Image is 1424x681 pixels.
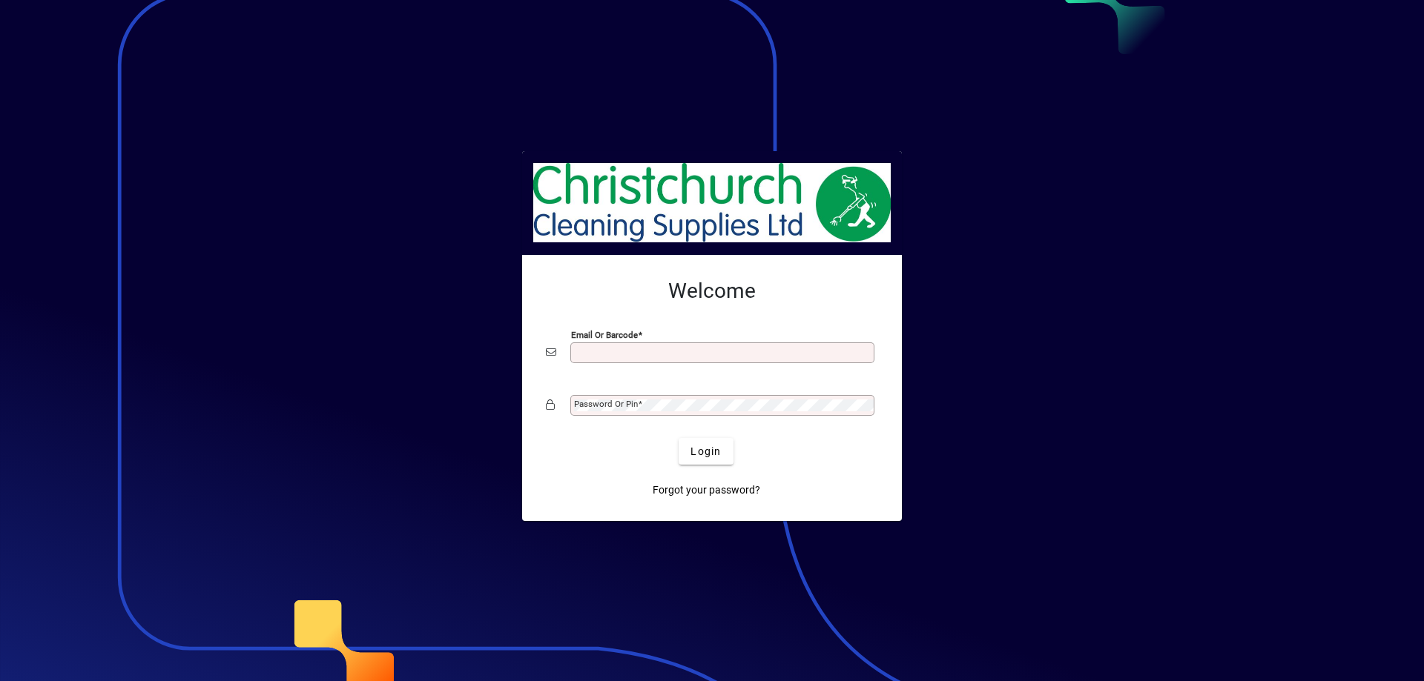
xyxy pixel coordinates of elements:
[653,482,760,498] span: Forgot your password?
[647,476,766,503] a: Forgot your password?
[679,438,733,465] button: Login
[574,399,638,409] mat-label: Password or Pin
[571,330,638,340] mat-label: Email or Barcode
[690,444,721,459] span: Login
[546,279,878,304] h2: Welcome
